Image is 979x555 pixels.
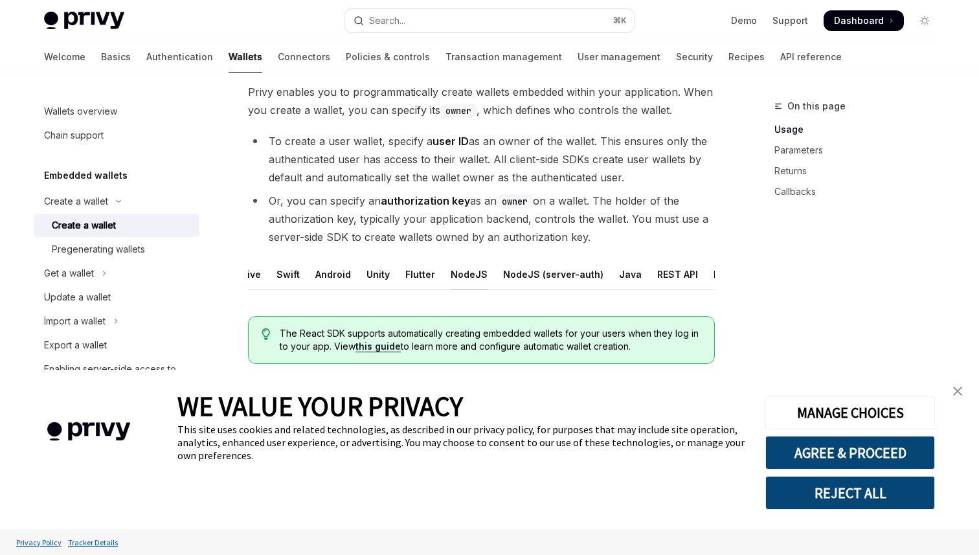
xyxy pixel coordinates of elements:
[346,41,430,73] a: Policies & controls
[834,14,884,27] span: Dashboard
[774,140,945,161] a: Parameters
[34,262,199,285] button: Toggle Get a wallet section
[44,104,117,119] div: Wallets overview
[765,476,935,510] button: REJECT ALL
[728,41,765,73] a: Recipes
[34,310,199,333] button: Toggle Import a wallet section
[774,119,945,140] a: Usage
[44,337,107,353] div: Export a wallet
[765,396,935,429] button: MANAGE CHOICES
[34,334,199,357] a: Export a wallet
[497,194,533,209] code: owner
[280,327,701,353] span: The React SDK supports automatically creating embedded wallets for your users when they log in to...
[381,194,470,207] strong: authorization key
[344,9,635,32] button: Open search
[34,286,199,309] a: Update a wallet
[731,14,757,27] a: Demo
[774,181,945,202] a: Callbacks
[440,104,477,118] code: owner
[503,259,603,289] div: NodeJS (server-auth)
[787,98,846,114] span: On this page
[34,214,199,237] a: Create a wallet
[146,41,213,73] a: Authentication
[953,387,962,396] img: close banner
[276,259,300,289] div: Swift
[578,41,660,73] a: User management
[34,100,199,123] a: Wallets overview
[13,531,65,554] a: Privacy Policy
[44,194,108,209] div: Create a wallet
[44,128,104,143] div: Chain support
[369,13,405,28] div: Search...
[229,41,262,73] a: Wallets
[278,41,330,73] a: Connectors
[657,259,698,289] div: REST API
[613,16,627,26] span: ⌘ K
[619,259,642,289] div: Java
[772,14,808,27] a: Support
[262,328,271,340] svg: Tip
[945,378,971,404] a: close banner
[44,361,192,392] div: Enabling server-side access to user wallets
[445,41,562,73] a: Transaction management
[765,436,935,470] button: AGREE & PROCEED
[355,341,401,352] a: this guide
[676,41,713,73] a: Security
[44,41,85,73] a: Welcome
[714,259,734,289] div: Rust
[44,313,106,329] div: Import a wallet
[774,161,945,181] a: Returns
[44,289,111,305] div: Update a wallet
[44,168,128,183] h5: Embedded wallets
[101,41,131,73] a: Basics
[824,10,904,31] a: Dashboard
[248,132,715,187] li: To create a user wallet, specify a as an owner of the wallet. This ensures only the authenticated...
[433,135,469,148] strong: user ID
[177,423,746,462] div: This site uses cookies and related technologies, as described in our privacy policy, for purposes...
[19,403,158,460] img: company logo
[315,259,351,289] div: Android
[405,259,435,289] div: Flutter
[248,192,715,246] li: Or, you can specify an as an on a wallet. The holder of the authorization key, typically your app...
[780,41,842,73] a: API reference
[366,259,390,289] div: Unity
[914,10,935,31] button: Toggle dark mode
[34,190,199,213] button: Toggle Create a wallet section
[34,124,199,147] a: Chain support
[44,12,124,30] img: light logo
[52,218,116,233] div: Create a wallet
[34,357,199,396] a: Enabling server-side access to user wallets
[248,83,715,119] span: Privy enables you to programmatically create wallets embedded within your application. When you c...
[65,531,121,554] a: Tracker Details
[451,259,488,289] div: NodeJS
[177,389,463,423] span: WE VALUE YOUR PRIVACY
[44,266,94,281] div: Get a wallet
[52,242,145,257] div: Pregenerating wallets
[34,238,199,261] a: Pregenerating wallets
